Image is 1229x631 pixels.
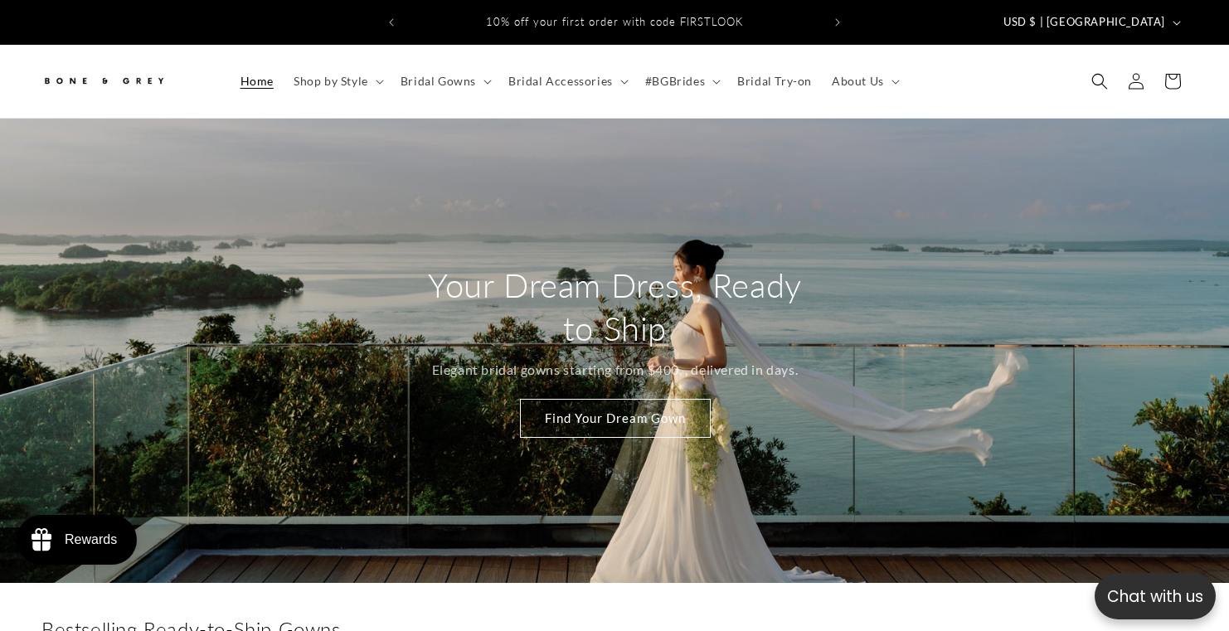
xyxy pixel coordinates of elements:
[645,74,705,89] span: #BGBrides
[486,15,743,28] span: 10% off your first order with code FIRSTLOOK
[431,358,798,382] p: Elegant bridal gowns starting from $400, , delivered in days.
[41,67,166,95] img: Bone and Grey Bridal
[65,532,117,547] div: Rewards
[832,74,884,89] span: About Us
[737,74,812,89] span: Bridal Try-on
[819,7,856,38] button: Next announcement
[1003,14,1165,31] span: USD $ | [GEOGRAPHIC_DATA]
[498,64,635,99] summary: Bridal Accessories
[519,399,710,438] a: Find Your Dream Gown
[1095,573,1216,619] button: Open chatbox
[373,7,410,38] button: Previous announcement
[1095,585,1216,609] p: Chat with us
[1081,63,1118,100] summary: Search
[727,64,822,99] a: Bridal Try-on
[294,74,368,89] span: Shop by Style
[231,64,284,99] a: Home
[635,64,727,99] summary: #BGBrides
[822,64,906,99] summary: About Us
[508,74,613,89] span: Bridal Accessories
[284,64,391,99] summary: Shop by Style
[993,7,1188,38] button: USD $ | [GEOGRAPHIC_DATA]
[391,64,498,99] summary: Bridal Gowns
[401,74,476,89] span: Bridal Gowns
[240,74,274,89] span: Home
[418,264,812,350] h2: Your Dream Dress, Ready to Ship
[36,61,214,101] a: Bone and Grey Bridal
